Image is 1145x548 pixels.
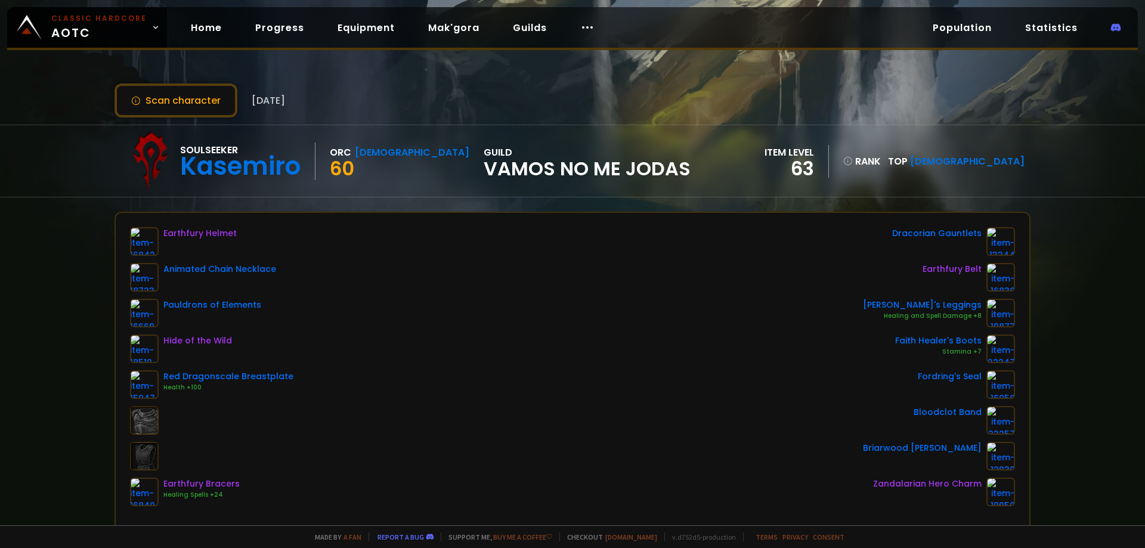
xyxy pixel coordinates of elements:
div: Hide of the Wild [163,335,232,347]
span: Made by [308,532,361,541]
div: Dracorian Gauntlets [892,227,982,240]
div: [DEMOGRAPHIC_DATA] [355,145,469,160]
a: Mak'gora [419,16,489,40]
div: Faith Healer's Boots [895,335,982,347]
div: Animated Chain Necklace [163,263,276,275]
div: item level [765,145,814,160]
div: Fordring's Seal [918,370,982,383]
div: [PERSON_NAME]'s Leggings [863,299,982,311]
img: item-16840 [130,478,159,506]
a: Consent [813,532,844,541]
a: Guilds [503,16,556,40]
span: AOTC [51,13,147,42]
img: item-12930 [986,442,1015,470]
img: item-16842 [130,227,159,256]
img: item-22257 [986,406,1015,435]
img: item-13344 [986,227,1015,256]
a: Home [181,16,231,40]
div: Red Dragonscale Breastplate [163,370,293,383]
a: Statistics [1016,16,1087,40]
div: Pauldrons of Elements [163,299,261,311]
div: 63 [765,160,814,178]
div: Top [888,154,1025,169]
span: [DATE] [252,93,285,108]
div: Healing Spells +24 [163,490,240,500]
div: Earthfury Belt [923,263,982,275]
div: Bloodclot Band [914,406,982,419]
img: item-19950 [986,478,1015,506]
a: [DOMAIN_NAME] [605,532,657,541]
img: item-15047 [130,370,159,399]
a: Report a bug [377,532,424,541]
span: Vamos no me jodas [484,160,691,178]
a: Equipment [328,16,404,40]
img: item-22247 [986,335,1015,363]
div: Orc [330,145,351,160]
span: [DEMOGRAPHIC_DATA] [910,154,1025,168]
div: Earthfury Bracers [163,478,240,490]
a: Progress [246,16,314,40]
img: item-16058 [986,370,1015,399]
div: Kasemiro [180,157,301,175]
div: guild [484,145,691,178]
span: 60 [330,155,354,182]
div: rank [843,154,881,169]
img: item-16838 [986,263,1015,292]
a: Terms [756,532,778,541]
img: item-18723 [130,263,159,292]
div: Zandalarian Hero Charm [873,478,982,490]
a: Privacy [782,532,808,541]
div: Briarwood [PERSON_NAME] [863,442,982,454]
img: item-19877 [986,299,1015,327]
span: Checkout [559,532,657,541]
span: v. d752d5 - production [664,532,736,541]
img: item-18510 [130,335,159,363]
a: a fan [343,532,361,541]
div: Stamina +7 [895,347,982,357]
a: Population [923,16,1001,40]
div: Healing and Spell Damage +8 [863,311,982,321]
span: Support me, [441,532,552,541]
a: Classic HardcoreAOTC [7,7,167,48]
button: Scan character [114,83,237,117]
div: Soulseeker [180,143,301,157]
a: Buy me a coffee [493,532,552,541]
div: Health +100 [163,383,293,392]
div: Earthfury Helmet [163,227,237,240]
img: item-16669 [130,299,159,327]
small: Classic Hardcore [51,13,147,24]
